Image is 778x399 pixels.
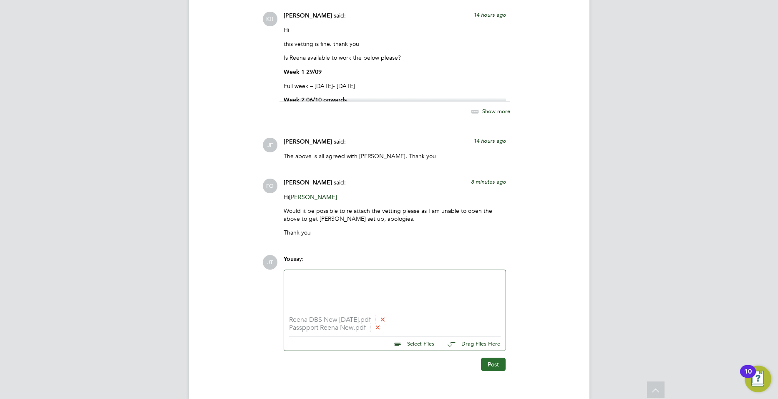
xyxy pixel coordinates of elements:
[284,68,322,76] strong: Week 1 29/09
[284,193,506,201] p: Hi
[473,11,506,18] span: 14 hours ago
[284,179,332,186] span: [PERSON_NAME]
[289,316,501,324] li: Reena DBS New [DATE].pdf
[284,152,506,160] p: The above is all agreed with [PERSON_NAME]. Thank you
[284,40,506,48] p: this vetting is fine. thank you
[284,96,347,104] strong: Week 2 06/10 onwards
[289,193,337,201] span: [PERSON_NAME]
[745,366,771,392] button: Open Resource Center, 10 new notifications
[284,255,506,270] div: say:
[334,179,346,186] span: said:
[284,12,332,19] span: [PERSON_NAME]
[284,229,506,236] p: Thank you
[284,82,506,90] p: Full week – [DATE]- [DATE]
[284,26,506,34] p: Hi
[284,207,506,222] p: Would it be possible to re attach the vetting please as I am unable to open the above to get [PER...
[482,108,510,115] span: Show more
[263,255,277,270] span: JT
[481,358,506,371] button: Post
[284,54,506,61] p: Is Reena available to work the below please?
[284,255,294,263] span: You
[334,138,346,145] span: said:
[334,12,346,19] span: said:
[263,179,277,193] span: FO
[441,335,501,353] button: Drag Files Here
[473,137,506,144] span: 14 hours ago
[471,178,506,185] span: 8 minutes ago
[263,138,277,152] span: JF
[744,371,752,382] div: 10
[284,138,332,145] span: [PERSON_NAME]
[263,12,277,26] span: KH
[289,324,501,332] li: Passpport Reena New.pdf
